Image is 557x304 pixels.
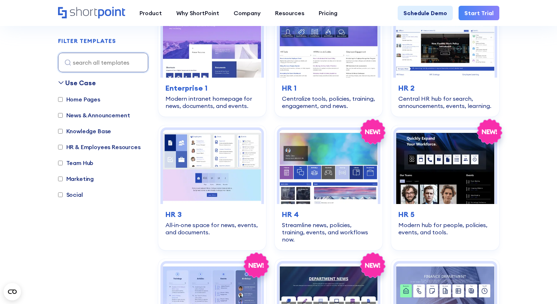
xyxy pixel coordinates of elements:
a: HR 3 – HR Intranet Template: All‑in‑one space for news, events, and documents.HR 3All‑in‑one spac... [158,125,266,250]
input: Team Hub [58,161,63,165]
h3: Enterprise 1 [165,83,259,94]
a: HR 5 – Human Resource Template: Modern hub for people, policies, events, and tools.HR 5Modern hub... [391,125,499,250]
div: Modern intranet homepage for news, documents, and events. [165,95,259,109]
h3: HR 4 [282,209,375,220]
input: Knowledge Base [58,129,63,134]
div: Why ShortPoint [176,9,219,17]
img: Enterprise 1 – SharePoint Homepage Design: Modern intranet homepage for news, documents, and events. [163,4,261,78]
h3: HR 3 [165,209,259,220]
input: Home Pages [58,97,63,102]
img: HR 1 – Human Resources Template: Centralize tools, policies, training, engagement, and news. [279,4,378,78]
img: HR 3 – HR Intranet Template: All‑in‑one space for news, events, and documents. [163,130,261,204]
a: Schedule Demo [398,6,453,20]
h2: FILTER TEMPLATES [58,38,116,44]
div: Company [234,9,261,17]
a: Resources [268,6,311,20]
div: Pricing [319,9,337,17]
label: News & Announcement [58,111,130,120]
img: HR 2 - HR Intranet Portal: Central HR hub for search, announcements, events, learning. [396,4,494,78]
input: search all templates [58,53,148,72]
img: HR 4 – SharePoint HR Intranet Template: Streamline news, policies, training, events, and workflow... [279,130,378,204]
h3: HR 5 [398,209,492,220]
div: Use Case [65,78,96,88]
div: Centralize tools, policies, training, engagement, and news. [282,95,375,109]
div: Streamline news, policies, training, events, and workflows now. [282,221,375,243]
label: Home Pages [58,95,100,104]
label: Knowledge Base [58,127,111,135]
button: Open CMP widget [4,283,21,300]
a: Home [58,7,125,19]
label: Social [58,190,83,199]
h3: HR 2 [398,83,492,94]
a: Why ShortPoint [169,6,226,20]
label: Team Hub [58,158,94,167]
label: HR & Employees Resources [58,143,141,151]
div: All‑in‑one space for news, events, and documents. [165,221,259,236]
img: HR 5 – Human Resource Template: Modern hub for people, policies, events, and tools. [396,130,494,204]
input: HR & Employees Resources [58,145,63,149]
a: Start Trial [459,6,499,20]
label: Marketing [58,174,94,183]
a: Product [132,6,169,20]
a: Company [226,6,268,20]
div: Central HR hub for search, announcements, events, learning. [398,95,492,109]
div: Resources [275,9,304,17]
input: News & Announcement [58,113,63,118]
a: HR 4 – SharePoint HR Intranet Template: Streamline news, policies, training, events, and workflow... [275,125,383,250]
div: Modern hub for people, policies, events, and tools. [398,221,492,236]
input: Social [58,192,63,197]
iframe: Chat Widget [521,269,557,304]
div: Product [140,9,162,17]
input: Marketing [58,177,63,181]
h3: HR 1 [282,83,375,94]
a: Pricing [311,6,345,20]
